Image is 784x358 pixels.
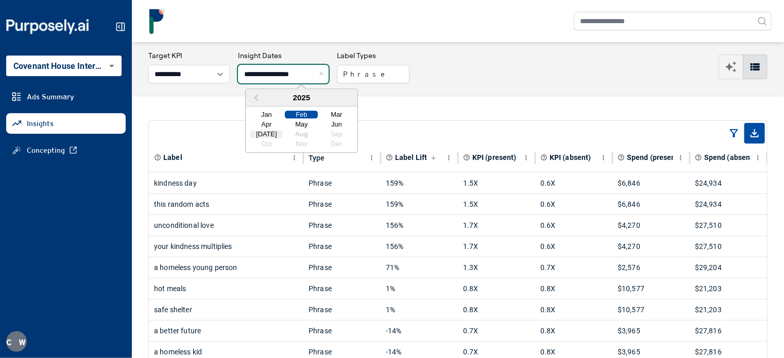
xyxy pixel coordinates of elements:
[6,331,27,352] div: C W
[386,257,453,278] div: 71%
[386,173,453,193] div: 159%
[752,151,764,164] button: Spend (absent) column menu
[386,194,453,214] div: 159%
[386,236,453,257] div: 156%
[520,151,533,164] button: KPI (present) column menu
[463,154,470,161] svg: Aggregate KPI value of all ads where label is present
[309,299,376,320] div: Phrase
[154,236,298,257] div: your kindness multiplies
[386,154,393,161] svg: Primary effectiveness metric calculated as a relative difference (% change) in the chosen KPI whe...
[337,50,410,61] h3: Label Types
[386,320,453,341] div: -14%
[540,236,607,257] div: 0.6X
[618,154,625,161] svg: Total spend on all ads where label is present
[309,173,376,193] div: Phrase
[309,257,376,278] div: Phrase
[365,151,378,164] button: Type column menu
[285,140,318,148] div: Not available November 2025
[540,215,607,236] div: 0.6X
[704,152,756,163] span: Spend (absent)
[250,111,283,119] div: Choose January 2025
[309,278,376,299] div: Phrase
[540,278,607,299] div: 0.8X
[285,131,318,138] div: Not available August 2025
[154,215,298,236] div: unconditional love
[463,215,530,236] div: 1.7X
[245,88,358,153] div: Choose Date
[309,236,376,257] div: Phrase
[6,113,126,134] a: Insights
[6,140,126,160] a: Concepting
[695,194,762,214] div: $24,934
[695,215,762,236] div: $27,510
[540,299,607,320] div: 0.8X
[144,8,170,34] img: logo
[386,299,453,320] div: 1%
[249,110,354,149] div: Month February, 2025
[250,121,283,129] div: Choose April 2025
[618,257,685,278] div: $2,576
[154,278,298,299] div: hot meals
[463,194,530,214] div: 1.5X
[618,299,685,320] div: $10,577
[386,215,453,236] div: 156%
[463,299,530,320] div: 0.8X
[695,154,702,161] svg: Total spend on all ads where label is absent
[6,86,126,107] a: Ads Summary
[618,278,685,299] div: $10,577
[27,118,54,129] span: Insights
[247,90,263,106] button: Previous Year
[618,236,685,257] div: $4,270
[250,131,283,138] div: Choose July 2025
[163,152,182,163] span: Label
[695,173,762,193] div: $24,934
[695,278,762,299] div: $21,203
[154,194,298,214] div: this random acts
[154,257,298,278] div: a homeless young person
[309,154,325,162] div: Type
[744,123,765,144] span: Export as CSV
[309,320,376,341] div: Phrase
[6,56,122,76] div: Covenant House International
[695,257,762,278] div: $29,204
[288,151,301,164] button: Label column menu
[309,194,376,214] div: Phrase
[386,278,453,299] div: 1%
[428,152,439,163] button: Sort
[320,131,353,138] div: Not available September 2025
[285,121,318,129] div: Choose May 2025
[463,173,530,193] div: 1.5X
[285,111,318,119] div: Choose February 2025
[309,215,376,236] div: Phrase
[627,152,681,163] span: Spend (present)
[463,236,530,257] div: 1.7X
[540,173,607,193] div: 0.6X
[540,320,607,341] div: 0.8X
[618,173,685,193] div: $6,846
[597,151,610,164] button: KPI (absent) column menu
[618,215,685,236] div: $4,270
[154,154,161,161] svg: Element or component part of the ad
[472,152,517,163] span: KPI (present)
[540,154,548,161] svg: Aggregate KPI value of all ads where label is absent
[540,194,607,214] div: 0.6X
[27,92,74,102] span: Ads Summary
[246,89,357,106] div: 2025
[154,299,298,320] div: safe shelter
[317,65,329,83] button: Close
[695,236,762,257] div: $27,510
[540,257,607,278] div: 0.7X
[250,140,283,148] div: Not available October 2025
[674,151,687,164] button: Spend (present) column menu
[320,111,353,119] div: Choose March 2025
[154,320,298,341] div: a better future
[395,152,427,163] span: Label Lift
[618,320,685,341] div: $3,965
[320,140,353,148] div: Not available December 2025
[442,151,455,164] button: Label Lift column menu
[337,65,410,83] button: Phrase
[320,121,353,129] div: Choose June 2025
[6,331,27,352] button: CW
[154,173,298,193] div: kindness day
[238,50,329,61] h3: Insight Dates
